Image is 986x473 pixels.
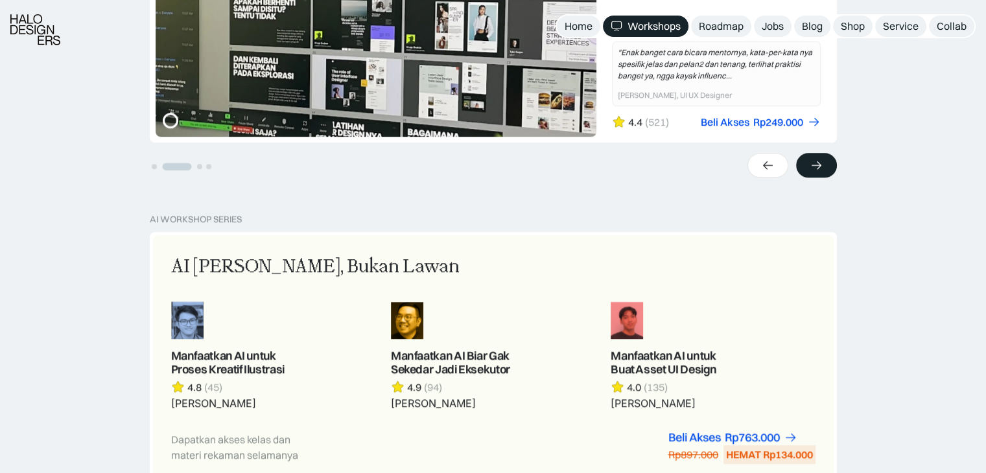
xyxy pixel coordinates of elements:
[668,431,797,444] a: Beli AksesRp763.000
[701,115,821,129] a: Beli AksesRp249.000
[726,448,813,461] div: HEMAT Rp134.000
[668,448,718,461] div: Rp897.000
[833,16,873,37] a: Shop
[565,19,593,33] div: Home
[645,115,669,129] div: (521)
[725,431,780,444] div: Rp763.000
[206,164,211,169] button: Go to slide 4
[197,164,202,169] button: Go to slide 3
[701,115,749,129] div: Beli Akses
[150,214,242,225] div: AI Workshop Series
[883,19,919,33] div: Service
[762,19,784,33] div: Jobs
[691,16,751,37] a: Roadmap
[668,431,721,444] div: Beli Akses
[603,16,688,37] a: Workshops
[628,115,642,129] div: 4.4
[937,19,967,33] div: Collab
[802,19,823,33] div: Blog
[557,16,600,37] a: Home
[754,16,792,37] a: Jobs
[628,19,681,33] div: Workshops
[171,432,318,463] div: Dapatkan akses kelas dan materi rekaman selamanya
[150,160,213,171] ul: Select a slide to show
[841,19,865,33] div: Shop
[929,16,974,37] a: Collab
[152,164,157,169] button: Go to slide 1
[171,253,460,281] div: AI [PERSON_NAME], Bukan Lawan
[162,163,191,170] button: Go to slide 2
[699,19,744,33] div: Roadmap
[875,16,926,37] a: Service
[753,115,803,129] div: Rp249.000
[794,16,830,37] a: Blog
